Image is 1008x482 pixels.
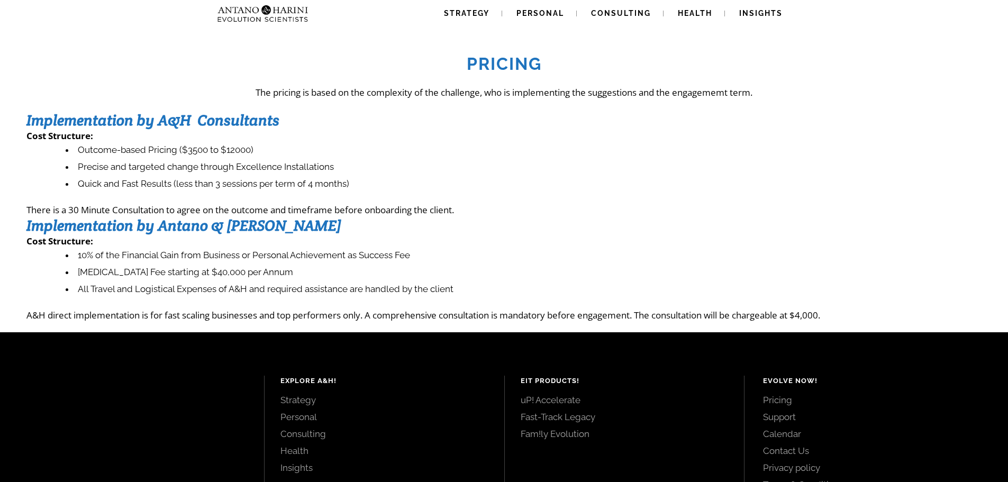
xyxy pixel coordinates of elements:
strong: : [90,130,93,142]
a: Calendar [763,428,984,440]
li: Outcome-based Pricing ($3500 to $12000) [66,142,982,159]
strong: Implementation by A&H Consultants [26,111,279,130]
h4: EIT Products! [521,376,729,386]
a: Contact Us [763,445,984,457]
a: uP! Accelerate [521,394,729,406]
h4: Evolve Now! [763,376,984,386]
a: Support [763,411,984,423]
a: Strategy [280,394,488,406]
span: Personal [516,9,564,17]
h4: Explore A&H! [280,376,488,386]
strong: Pricing [467,54,542,74]
a: Personal [280,411,488,423]
a: Fam!ly Evolution [521,428,729,440]
span: Consulting [591,9,651,17]
strong: Implementation by Antano & [PERSON_NAME] [26,216,341,235]
span: Health [678,9,712,17]
a: Pricing [763,394,984,406]
strong: Cost Structure [26,130,90,142]
li: Quick and Fast Results (less than 3 sessions per term of 4 months) [66,176,982,193]
li: 10% of the Financial Gain from Business or Personal Achievement as Success Fee [66,247,982,264]
span: Strategy [444,9,489,17]
a: Consulting [280,428,488,440]
a: Health [280,445,488,457]
a: Insights [280,462,488,474]
li: Precise and targeted change through Excellence Installations [66,159,982,176]
li: All Travel and Logistical Expenses of A&H and required assistance are handled by the client [66,281,982,298]
p: There is a 30 Minute Consultation to agree on the outcome and timeframe before onboarding the cli... [26,204,982,216]
strong: Cost Structure: [26,235,93,247]
a: Fast-Track Legacy [521,411,729,423]
p: A&H direct implementation is for fast scaling businesses and top performers only. A comprehensive... [26,309,982,321]
li: [MEDICAL_DATA] Fee starting at $40,000 per Annum [66,264,982,281]
span: Insights [739,9,783,17]
p: The pricing is based on the complexity of the challenge, who is implementing the suggestions and ... [26,86,982,98]
a: Privacy policy [763,462,984,474]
